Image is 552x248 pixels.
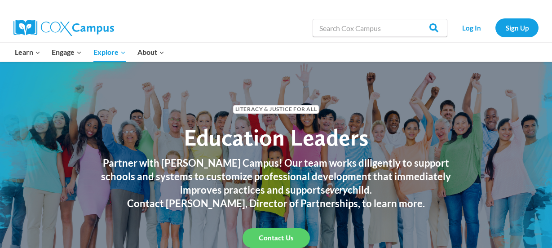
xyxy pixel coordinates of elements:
[452,18,491,37] a: Log In
[92,197,460,210] h3: Contact [PERSON_NAME], Director of Partnerships, to learn more.
[184,123,368,151] span: Education Leaders
[15,46,40,58] span: Learn
[9,43,170,62] nav: Primary Navigation
[13,20,114,36] img: Cox Campus
[325,184,348,196] em: every
[52,46,82,58] span: Engage
[243,228,310,248] a: Contact Us
[233,105,319,114] span: Literacy & Justice for All
[92,156,460,197] h3: Partner with [PERSON_NAME] Campus! Our team works diligently to support schools and systems to cu...
[452,18,539,37] nav: Secondary Navigation
[495,18,539,37] a: Sign Up
[313,19,447,37] input: Search Cox Campus
[93,46,126,58] span: Explore
[259,234,294,242] span: Contact Us
[137,46,164,58] span: About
